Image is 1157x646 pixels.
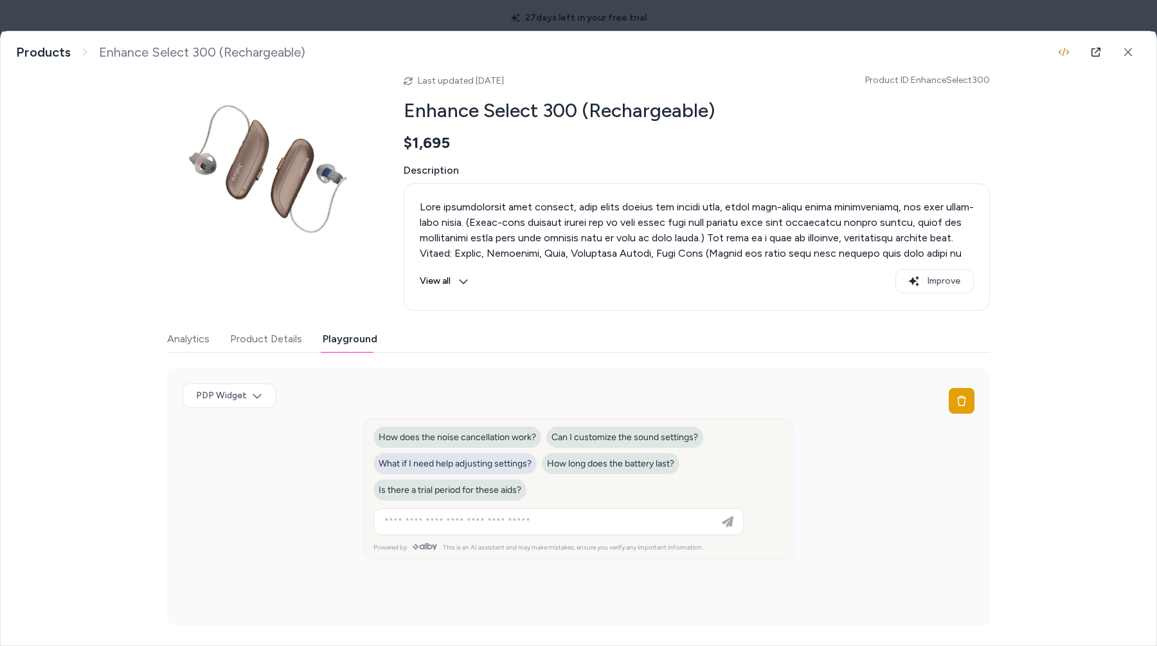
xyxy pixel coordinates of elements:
button: Analytics [167,326,210,352]
h2: Enhance Select 300 (Rechargeable) [404,98,990,123]
button: PDP Widget [183,383,276,408]
img: sku_es300_bronze.jpg [167,65,373,271]
a: Products [16,44,71,60]
button: Product Details [230,326,302,352]
span: Last updated [DATE] [418,75,504,86]
span: Product ID: EnhanceSelect300 [865,74,990,87]
span: $1,695 [404,133,450,152]
span: PDP Widget [196,389,247,402]
nav: breadcrumb [16,44,305,60]
button: Improve [895,269,974,293]
span: Description [404,163,990,178]
button: Playground [323,326,377,352]
span: Enhance Select 300 (Rechargeable) [99,44,305,60]
button: View all [420,269,469,293]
